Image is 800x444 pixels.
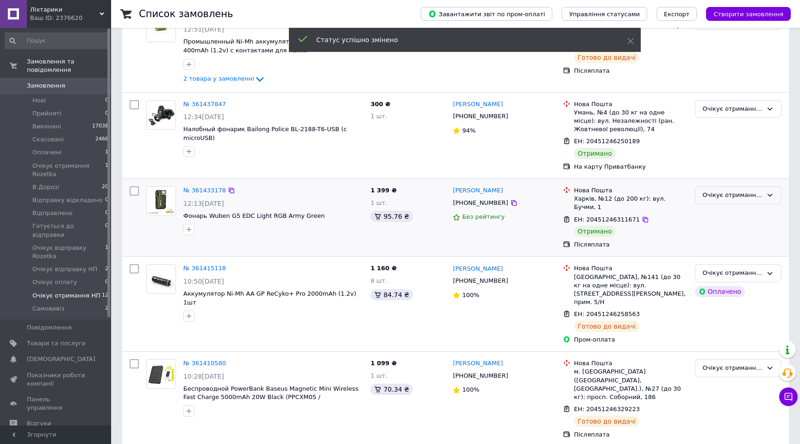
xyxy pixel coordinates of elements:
a: [PERSON_NAME] [453,359,503,368]
a: № 361410580 [183,360,226,367]
div: м. [GEOGRAPHIC_DATA] ([GEOGRAPHIC_DATA], [GEOGRAPHIC_DATA].), №27 (до 30 кг): просп. Соборний, 186 [574,368,687,401]
div: Очікує отримання НП [703,268,762,278]
div: Оплачено [695,286,745,297]
div: Очікує отримання НП [703,104,762,114]
a: Фото товару [146,186,176,216]
button: Експорт [656,7,697,21]
span: Відправлено [32,209,73,217]
span: 94% [462,127,475,134]
span: 0 [105,222,108,239]
span: 1 [105,244,108,260]
button: Управління статусами [562,7,647,21]
span: [PHONE_NUMBER] [453,277,508,284]
span: Готується до відправки [32,222,105,239]
a: [PERSON_NAME] [453,186,503,195]
img: Фото товару [147,360,175,388]
div: На карту Приватбанку [574,163,687,171]
div: 84.74 ₴ [370,289,412,300]
a: Створити замовлення [697,10,791,17]
span: Експорт [664,11,690,18]
span: 8 шт. [370,277,387,284]
span: 2 товара у замовленні [183,75,254,82]
span: 1 [105,148,108,157]
div: Очікує отримання НП [703,363,762,373]
a: Фонарь Wuben G5 EDC Light RGB Army Green [183,212,325,219]
div: Пром-оплата [574,336,687,344]
span: Без рейтингу [462,213,505,220]
span: Беспроводной PowerBank Baseus Magnetic Mini Wireless Fast Charge 5000mAh 20W Black (PPCXM05 / P10... [183,385,358,409]
span: Нові [32,96,46,105]
span: Замовлення [27,82,65,90]
img: Фото товару [147,187,175,216]
span: 10:28[DATE] [183,373,224,380]
span: 1 шт. [370,372,387,379]
span: 20 [102,183,108,191]
div: Готово до видачі [574,321,640,332]
span: 12:34[DATE] [183,113,224,121]
span: ЕН: 20451246329223 [574,406,640,412]
span: 100% [462,386,479,393]
div: Очікує отримання НП [703,190,762,200]
span: Ліхтарики [30,6,100,14]
a: № 361415118 [183,265,226,272]
span: ЕН: 20451246250189 [574,138,640,145]
div: Нова Пошта [574,359,687,368]
span: 1 шт. [370,113,387,120]
span: Очікує відправку НП [32,265,97,273]
span: Виконані [32,122,61,131]
span: Замовлення та повідомлення [27,57,111,74]
span: Оплачені [32,148,62,157]
span: Повідомлення [27,323,72,332]
span: Товари та послуги [27,339,86,348]
span: 1 [105,162,108,178]
span: 17038 [92,122,108,131]
span: [PHONE_NUMBER] [453,199,508,206]
span: 0 [105,96,108,105]
a: Фото товару [146,264,176,294]
span: ЕН: 20451246258563 [574,311,640,317]
span: Очікує відправку Rozetka [32,244,105,260]
span: Самовивіз [32,304,64,313]
span: 10:50[DATE] [183,278,224,285]
a: Аккумулятор Ni-Mh AA GP ReCyko+ Pro 2000mAh (1.2v) 1шт [183,290,356,306]
div: Нова Пошта [574,186,687,195]
div: Харків, №12 (до 200 кг): вул. Бучми, 1 [574,195,687,211]
span: ЕН: 20451246311671 [574,216,640,223]
span: 12 [102,292,108,300]
div: [GEOGRAPHIC_DATA], №141 (до 30 кг на одне місце): вул. [STREET_ADDRESS][PERSON_NAME], прим. 5/Н [574,273,687,307]
span: В Дорозі [32,183,59,191]
a: № 361433178 [183,187,226,194]
span: 2 [105,304,108,313]
a: Налобный фонарик Bailong Police BL-2188-T6-USB (с microUSB) [183,126,347,141]
h1: Список замовлень [139,8,233,19]
span: 0 [105,278,108,286]
div: Післяплата [574,241,687,249]
span: Очікує оплату [32,278,77,286]
div: Післяплата [574,431,687,439]
button: Чат з покупцем [779,387,798,406]
span: 12:51[DATE] [183,25,224,33]
button: Завантажити звіт по пром-оплаті [421,7,552,21]
span: [DEMOGRAPHIC_DATA] [27,355,95,363]
a: № 361437847 [183,101,226,108]
div: Готово до видачі [574,52,640,63]
span: [PHONE_NUMBER] [453,372,508,379]
span: Oчікує отримання Rozetka [32,162,105,178]
span: Панель управління [27,395,86,412]
input: Пошук [5,32,109,49]
a: Фото товару [146,100,176,130]
a: 2 товара у замовленні [183,75,265,82]
span: 100% [462,292,479,298]
div: Готово до видачі [574,416,640,427]
span: 0 [105,209,108,217]
span: 1 099 ₴ [370,360,396,367]
div: Нова Пошта [574,100,687,108]
span: 1 шт. [370,199,387,206]
span: Створити замовлення [713,11,783,18]
a: Промышленный Ni-Mh аккумулятор 2/3 AAA Bossman 400mAh (1.2v) с контактами для пайки [183,38,352,54]
span: Завантажити звіт по пром-оплаті [428,10,545,18]
span: Відправку відкладено [32,196,102,204]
